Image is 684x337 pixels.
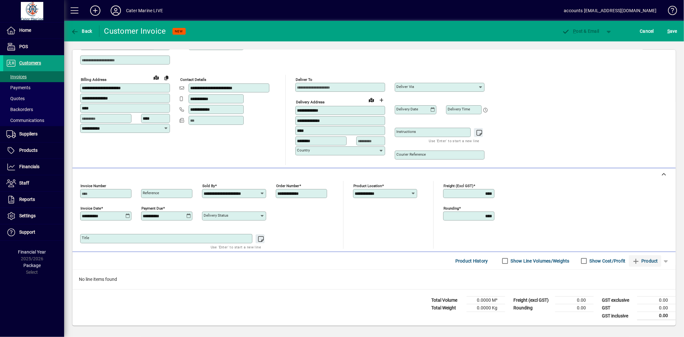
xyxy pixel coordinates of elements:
a: Settings [3,208,64,224]
button: Add [85,5,106,16]
button: Save [666,25,679,37]
span: Quotes [6,96,25,101]
span: Backorders [6,107,33,112]
span: Cancel [640,26,654,36]
mat-label: Delivery time [448,107,470,111]
a: View on map [366,95,376,105]
a: Support [3,224,64,240]
a: Quotes [3,93,64,104]
button: Product [629,255,661,267]
span: Payments [6,85,30,90]
mat-label: Rounding [443,206,459,211]
label: Show Cost/Profit [588,258,626,264]
td: 0.0000 M³ [467,297,505,304]
div: No line items found [72,270,676,289]
a: Staff [3,175,64,191]
td: GST inclusive [599,312,637,320]
button: Product History [453,255,491,267]
td: 0.00 [555,304,594,312]
mat-label: Country [297,148,310,152]
mat-hint: Use 'Enter' to start a new line [429,137,479,144]
a: Products [3,143,64,159]
button: Copy to Delivery address [161,73,172,83]
mat-label: Order number [276,184,299,188]
div: Customer Invoice [104,26,166,36]
td: Freight (excl GST) [510,297,555,304]
mat-label: Reference [143,191,159,195]
mat-label: Courier Reference [396,152,426,157]
td: 0.00 [555,297,594,304]
a: Knowledge Base [663,1,676,22]
span: Staff [19,180,29,186]
a: Financials [3,159,64,175]
a: Home [3,22,64,39]
span: Invoices [6,74,27,79]
app-page-header-button: Back [64,25,99,37]
span: Reports [19,197,35,202]
span: ost & Email [562,29,599,34]
span: ave [667,26,677,36]
span: S [667,29,670,34]
mat-label: Invoice date [80,206,101,211]
span: Communications [6,118,44,123]
mat-label: Payment due [141,206,163,211]
span: Settings [19,213,36,218]
span: Suppliers [19,131,38,136]
span: Package [23,263,41,268]
button: Post & Email [559,25,603,37]
div: Cater Marine LIVE [126,5,163,16]
mat-label: Title [82,236,89,240]
a: Payments [3,82,64,93]
td: GST [599,304,637,312]
button: Cancel [638,25,656,37]
button: Choose address [376,95,387,105]
a: View on map [151,72,161,82]
td: 0.00 [637,297,676,304]
a: Communications [3,115,64,126]
mat-label: Product location [353,184,382,188]
span: NEW [175,29,183,33]
span: Customers [19,60,41,65]
button: Profile [106,5,126,16]
mat-label: Invoice number [80,184,106,188]
a: Backorders [3,104,64,115]
span: Home [19,28,31,33]
span: Financial Year [18,249,46,255]
a: Invoices [3,71,64,82]
td: 0.00 [637,304,676,312]
mat-label: Freight (excl GST) [443,184,473,188]
td: 0.00 [637,312,676,320]
td: 0.0000 Kg [467,304,505,312]
span: Products [19,148,38,153]
mat-label: Sold by [202,184,215,188]
span: POS [19,44,28,49]
mat-label: Instructions [396,129,416,134]
td: GST exclusive [599,297,637,304]
a: Suppliers [3,126,64,142]
td: Total Volume [428,297,467,304]
span: Back [71,29,92,34]
span: P [573,29,576,34]
span: Product History [455,256,488,266]
button: Back [69,25,94,37]
span: Product [632,256,658,266]
mat-hint: Use 'Enter' to start a new line [211,243,261,251]
label: Show Line Volumes/Weights [510,258,570,264]
a: POS [3,39,64,55]
a: Reports [3,192,64,208]
div: accounts [EMAIL_ADDRESS][DOMAIN_NAME] [564,5,657,16]
mat-label: Delivery date [396,107,418,111]
span: Financials [19,164,39,169]
mat-label: Deliver To [296,77,312,82]
td: Total Weight [428,304,467,312]
td: Rounding [510,304,555,312]
mat-label: Deliver via [396,84,414,89]
mat-label: Delivery status [204,213,228,218]
span: Support [19,229,35,235]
